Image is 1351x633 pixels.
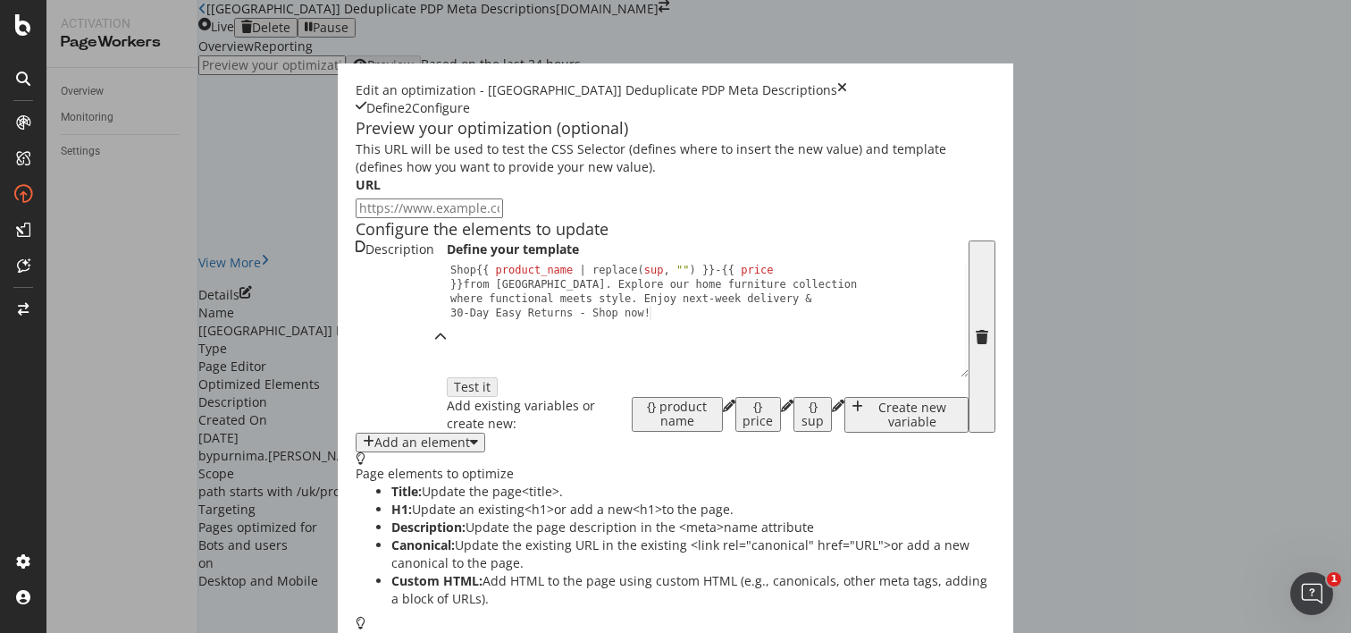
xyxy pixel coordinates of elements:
[447,241,579,258] label: Define your template
[391,483,995,501] li: Update the page .
[356,433,485,452] button: Add an element
[356,198,503,218] input: https://www.example.com
[691,536,891,553] span: <link rel="canonical" href="URL">
[844,397,969,433] button: Create new variable
[743,400,774,428] div: {} price
[454,380,491,394] div: Test it
[447,397,632,433] div: Add existing variables or create new:
[391,536,995,572] li: Update the existing URL in the existing or add a new canonical to the page.
[391,572,995,608] li: Add HTML to the page using custom HTML (e.g., canonicals, other meta tags, adding a block of URLs).
[447,377,498,397] button: Test it
[356,176,381,194] label: URL
[391,519,995,536] li: Update the page description in the name attribute
[679,519,724,536] span: <meta>
[374,435,470,450] div: Add an element
[391,501,412,518] strong: H1:
[1290,572,1333,615] iframe: Intercom live chat
[366,99,405,117] div: Define
[391,483,422,500] strong: Title:
[405,99,412,117] div: 2
[356,117,995,140] div: Preview your optimization (optional)
[356,465,995,483] div: Page elements to optimize
[524,501,554,518] span: <h1>
[735,397,781,431] button: {} price
[639,400,716,428] div: {} product name
[1327,572,1341,587] span: 1
[391,519,466,536] strong: Description:
[365,241,434,433] div: Description
[793,397,833,431] button: {} sup
[356,218,995,241] div: Configure the elements to update
[522,483,559,500] span: <title>
[832,400,844,412] div: pencil
[412,99,470,117] div: Configure
[801,400,826,428] div: {} sup
[781,400,793,412] div: pencil
[863,401,961,429] div: Create new variable
[391,536,455,553] strong: Canonical:
[633,501,662,518] span: <h1>
[356,81,837,99] div: Edit an optimization - [[GEOGRAPHIC_DATA]] Deduplicate PDP Meta Descriptions
[837,81,847,99] div: times
[632,397,723,431] button: {} product name
[391,501,995,519] li: Update an existing or add a new to the page.
[391,572,482,589] strong: Custom HTML:
[723,400,735,412] div: pencil
[356,140,995,176] div: This URL will be used to test the CSS Selector (defines where to insert the new value) and templa...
